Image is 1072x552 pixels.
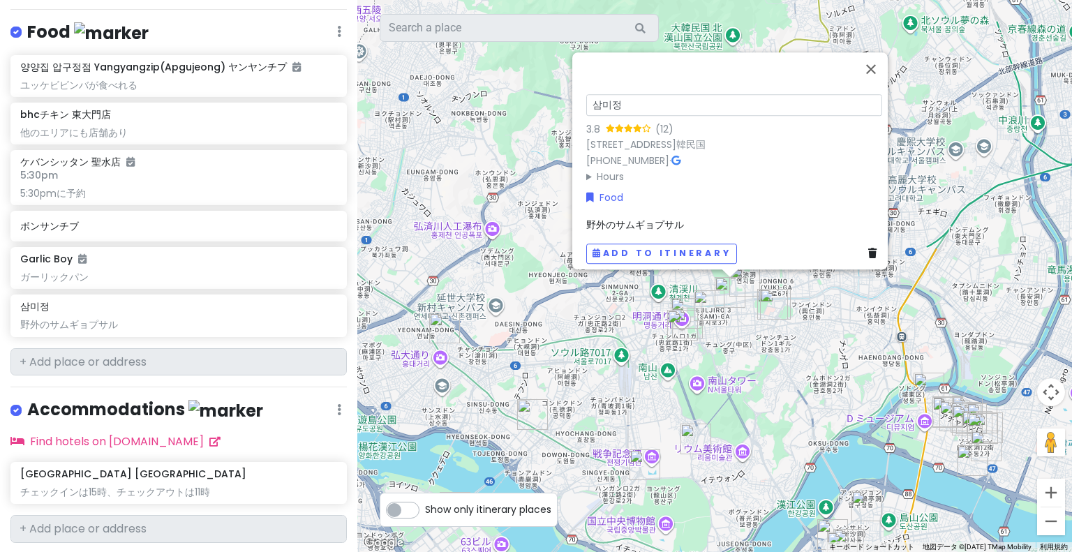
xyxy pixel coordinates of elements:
[10,348,347,376] input: + Add place or address
[20,468,246,480] h6: [GEOGRAPHIC_DATA] [GEOGRAPHIC_DATA]
[932,396,963,427] div: 뚜까따 슈퍼 TUKATA SUPER Seongsu
[586,218,684,232] span: 野外のサムギョプサル
[1037,378,1065,406] button: 地図のカメラ コントロール
[923,543,1032,551] span: 地図データ ©[DATE] TMap Mobility
[20,187,336,200] div: 5:30pmに予約
[967,413,998,444] div: KT &Tプラネット
[586,154,669,167] a: [PHONE_NUMBER]
[74,22,149,44] img: marker
[630,449,660,480] div: ボンサンチブ
[20,220,336,232] h6: ボンサンチブ
[914,373,944,403] div: ANGLAN
[380,14,659,42] input: Search a place
[1037,507,1065,535] button: ズームアウト
[78,254,87,264] i: Added to itinerary
[20,168,58,182] span: 5:30pm
[951,402,981,433] div: I'm donut ? Seongsu 아임도넛 성수점
[655,121,673,137] div: (12)
[680,424,711,454] div: Magpie Brewshop (맥파이 브루샵)
[854,52,888,86] button: 閉じる
[667,310,698,341] div: RECLOW
[829,542,914,552] button: キーボード ショートカット
[20,79,336,91] div: ユッケビビンバが食べれる
[429,313,460,343] div: 50PAGE
[20,271,336,283] div: ガーリックパン
[672,308,703,338] div: On the spot Myeongdong
[971,431,1002,461] div: ハウスノーウェアソウル
[425,502,551,517] span: Show only itinerary places
[20,126,336,139] div: 他のエリアにも店舗あり
[292,62,301,72] i: Added to itinerary
[694,290,724,321] div: Euljiro Brewing
[671,298,701,329] div: オリーブヤング フラッグシップストア
[851,491,882,521] div: 양양집 압구정점 Yangyangzip(Apgujeong) ヤンヤンチプ
[586,137,706,151] a: [STREET_ADDRESS]韓民国
[27,21,149,44] h4: Food
[1037,479,1065,507] button: ズームイン
[126,157,135,167] i: Added to itinerary
[586,94,882,116] input: Add a title
[517,399,548,430] div: MysterLee Brewing Co
[967,403,997,433] div: ケバンシッタン 聖水店
[586,91,882,184] div: ·
[586,190,623,205] a: Food
[20,253,87,265] h6: Garlic Boy
[20,486,336,498] div: チェックインは15時、チェックアウトは11時
[20,318,336,331] div: 野外のサムギョプサル
[586,244,737,264] button: Add to itinerary
[10,515,347,543] input: + Add place or address
[586,169,882,184] summary: Hours
[760,289,791,320] div: dundun
[10,433,221,449] a: Find hotels on [DOMAIN_NAME]
[729,266,760,297] div: Garlic Boy
[188,400,263,422] img: marker
[962,411,992,442] div: hetras seongsu
[715,277,745,308] div: 삼미정
[757,289,788,320] div: bhcチキン 東大門店
[27,398,263,422] h4: Accommodations
[440,492,470,523] div: ロンドンベーグルミュージアム 汝矣島（ヨイド）
[20,156,135,168] h6: ケバンシッタン 聖水店
[361,534,407,552] img: Google
[868,246,882,261] a: Delete place
[972,412,1003,443] div: nyunyu LAB＋
[817,519,848,550] div: NICE WEATHER MARKET カロスキル店
[952,405,983,435] div: Kodak Corner Shop
[20,108,111,121] h6: bhcチキン 東大門店
[932,397,963,428] div: TETO OBJET 테토성수플래그십스토어
[361,534,407,552] a: Google マップでこの地域を開きます（新しいウィンドウが開きます）
[1040,543,1068,551] a: 利用規約（新しいタブで開きます）
[939,401,970,431] div: 뉴믹스커피 (New Mix coffee)
[20,300,50,313] h6: 삼미정
[956,403,987,434] div: samuel smalls
[671,156,680,165] i: Google Maps
[1037,428,1065,456] button: 地図上にペグマンをドロップして、ストリートビューを開きます
[952,396,983,426] div: Artbox Seongsu Station
[957,445,988,476] div: HBC coffee
[20,61,301,73] h6: 양양집 압구정점 Yangyangzip(Apgujeong) ヤンヤンチプ
[586,121,606,137] div: 3.8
